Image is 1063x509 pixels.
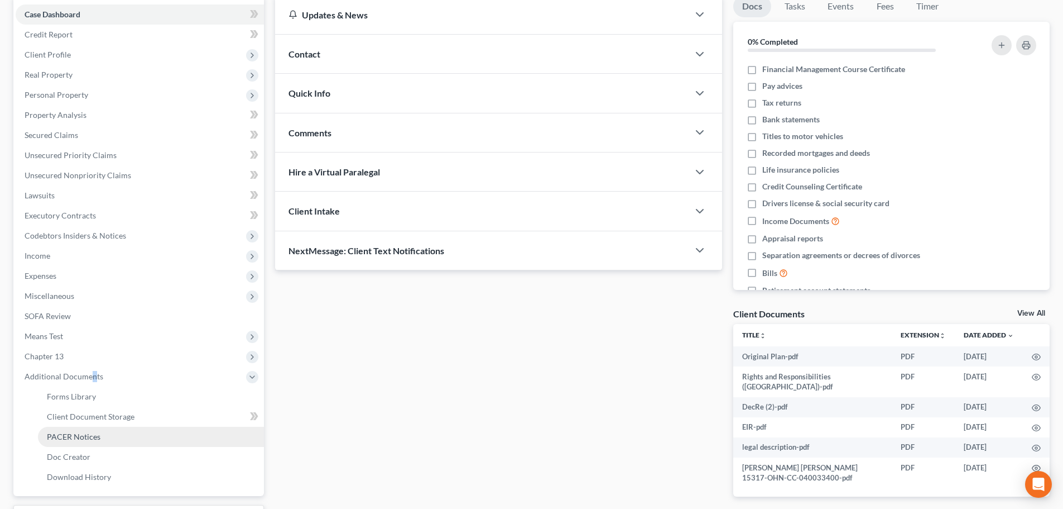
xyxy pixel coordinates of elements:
[892,346,955,367] td: PDF
[762,80,802,92] span: Pay advices
[733,417,892,437] td: EIR-pdf
[892,437,955,458] td: PDF
[892,458,955,488] td: PDF
[762,148,870,159] span: Recorded mortgages and deeds
[25,9,80,19] span: Case Dashboard
[47,412,134,421] span: Client Document Storage
[288,49,320,59] span: Contact
[25,291,74,301] span: Miscellaneous
[733,308,805,320] div: Client Documents
[288,167,380,177] span: Hire a Virtual Paralegal
[964,331,1014,339] a: Date Added expand_more
[25,170,131,180] span: Unsecured Nonpriority Claims
[762,97,801,108] span: Tax returns
[25,311,71,321] span: SOFA Review
[955,417,1023,437] td: [DATE]
[38,407,264,427] a: Client Document Storage
[25,231,126,240] span: Codebtors Insiders & Notices
[16,105,264,125] a: Property Analysis
[25,271,56,280] span: Expenses
[955,346,1023,367] td: [DATE]
[47,472,111,482] span: Download History
[16,165,264,185] a: Unsecured Nonpriority Claims
[892,397,955,417] td: PDF
[25,331,63,341] span: Means Test
[47,452,90,462] span: Doc Creator
[288,206,340,216] span: Client Intake
[762,233,823,244] span: Appraisal reports
[288,9,675,21] div: Updates & News
[762,114,820,125] span: Bank statements
[892,367,955,397] td: PDF
[25,70,73,79] span: Real Property
[762,285,870,296] span: Retirement account statements
[16,25,264,45] a: Credit Report
[288,245,444,256] span: NextMessage: Client Text Notifications
[25,191,55,200] span: Lawsuits
[762,131,843,142] span: Titles to motor vehicles
[733,397,892,417] td: DecRe (2)-pdf
[38,467,264,487] a: Download History
[288,127,331,138] span: Comments
[25,90,88,99] span: Personal Property
[901,331,946,339] a: Extensionunfold_more
[25,110,86,120] span: Property Analysis
[25,130,78,140] span: Secured Claims
[733,437,892,458] td: legal description-pdf
[25,50,71,59] span: Client Profile
[762,268,777,279] span: Bills
[25,211,96,220] span: Executory Contracts
[748,37,798,46] strong: 0% Completed
[25,150,117,160] span: Unsecured Priority Claims
[38,427,264,447] a: PACER Notices
[955,458,1023,488] td: [DATE]
[955,437,1023,458] td: [DATE]
[25,251,50,260] span: Income
[25,372,103,381] span: Additional Documents
[1025,471,1052,498] div: Open Intercom Messenger
[733,367,892,397] td: Rights and Responsibilities ([GEOGRAPHIC_DATA])-pdf
[742,331,766,339] a: Titleunfold_more
[733,458,892,488] td: [PERSON_NAME] [PERSON_NAME] 15317-OHN-CC-040033400-pdf
[939,332,946,339] i: unfold_more
[1007,332,1014,339] i: expand_more
[762,64,905,75] span: Financial Management Course Certificate
[762,216,829,227] span: Income Documents
[25,351,64,361] span: Chapter 13
[16,145,264,165] a: Unsecured Priority Claims
[38,387,264,407] a: Forms Library
[1017,310,1045,317] a: View All
[733,346,892,367] td: Original Plan-pdf
[16,206,264,226] a: Executory Contracts
[38,447,264,467] a: Doc Creator
[16,4,264,25] a: Case Dashboard
[16,185,264,206] a: Lawsuits
[762,250,920,261] span: Separation agreements or decrees of divorces
[25,30,73,39] span: Credit Report
[762,181,862,192] span: Credit Counseling Certificate
[47,432,100,441] span: PACER Notices
[16,125,264,145] a: Secured Claims
[955,367,1023,397] td: [DATE]
[762,198,889,209] span: Drivers license & social security card
[16,306,264,326] a: SOFA Review
[762,164,839,175] span: Life insurance policies
[759,332,766,339] i: unfold_more
[288,88,330,98] span: Quick Info
[47,392,96,401] span: Forms Library
[892,417,955,437] td: PDF
[955,397,1023,417] td: [DATE]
